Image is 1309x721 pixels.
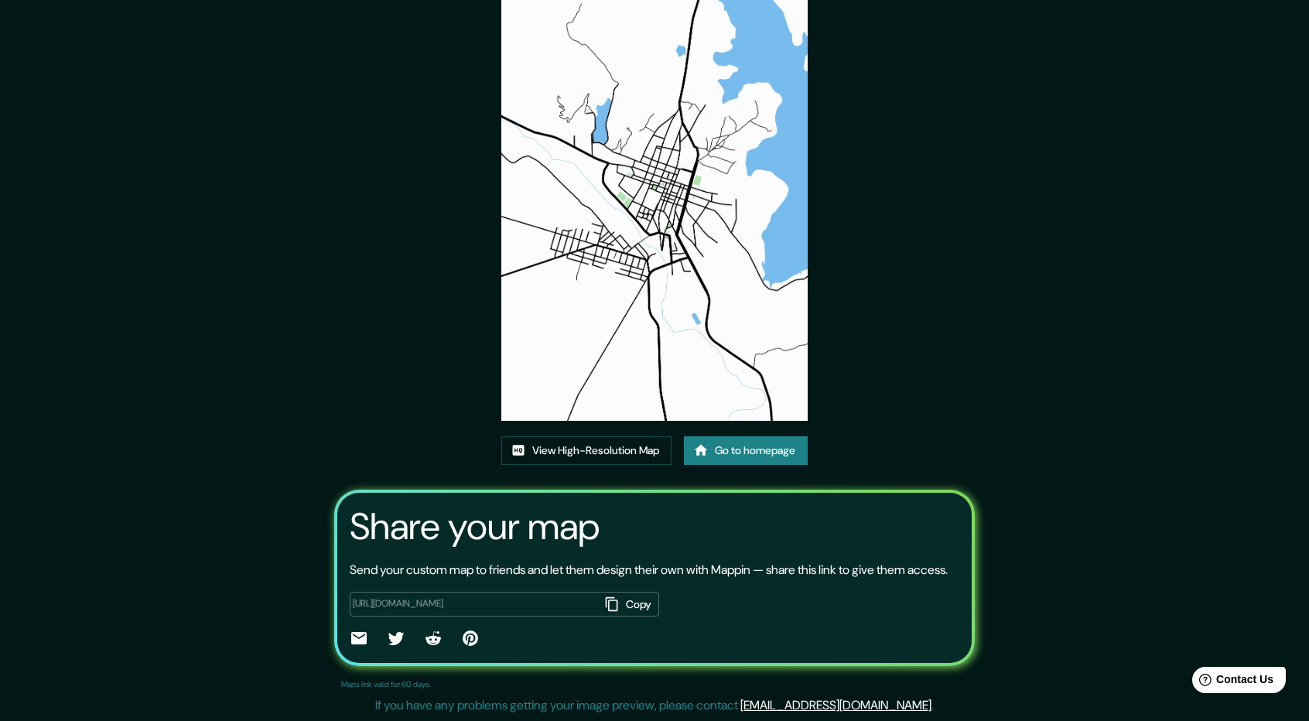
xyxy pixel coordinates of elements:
h3: Share your map [350,505,600,548]
button: Copy [599,592,659,617]
p: Maps link valid for 60 days. [341,678,431,690]
iframe: Help widget launcher [1171,661,1292,704]
p: If you have any problems getting your image preview, please contact . [375,696,934,715]
a: Go to homepage [684,436,808,465]
p: Send your custom map to friends and let them design their own with Mappin — share this link to gi... [350,561,948,579]
a: View High-Resolution Map [501,436,672,465]
a: [EMAIL_ADDRESS][DOMAIN_NAME] [740,697,931,713]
